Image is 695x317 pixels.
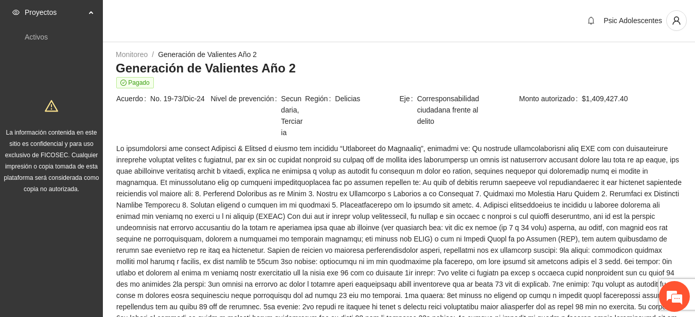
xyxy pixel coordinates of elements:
span: Secundaria, Terciaria [281,93,304,138]
button: user [666,10,687,31]
a: Generación de Valientes Año 2 [158,50,257,59]
span: Proyectos [25,2,85,23]
span: Nivel de prevención [211,93,281,138]
span: Monto autorizado [519,93,582,104]
span: Pagado [116,77,154,88]
span: bell [583,16,599,25]
span: / [152,50,154,59]
span: warning [45,99,58,113]
h3: Generación de Valientes Año 2 [116,60,682,77]
span: No. 19-73/Dic-24 [150,93,209,104]
button: bell [583,12,599,29]
span: user [667,16,686,25]
span: check-circle [120,80,127,86]
span: Corresponsabilidad ciudadana frente al delito [417,93,493,127]
span: $1,409,427.40 [582,93,682,104]
span: Eje [400,93,417,127]
a: Monitoreo [116,50,148,59]
span: Psic Adolescentes [603,16,662,25]
span: La información contenida en este sitio es confidencial y para uso exclusivo de FICOSEC. Cualquier... [4,129,99,193]
span: Delicias [335,93,398,104]
span: Acuerdo [116,93,150,104]
a: Activos [25,33,48,41]
span: eye [12,9,20,16]
span: Región [305,93,335,104]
